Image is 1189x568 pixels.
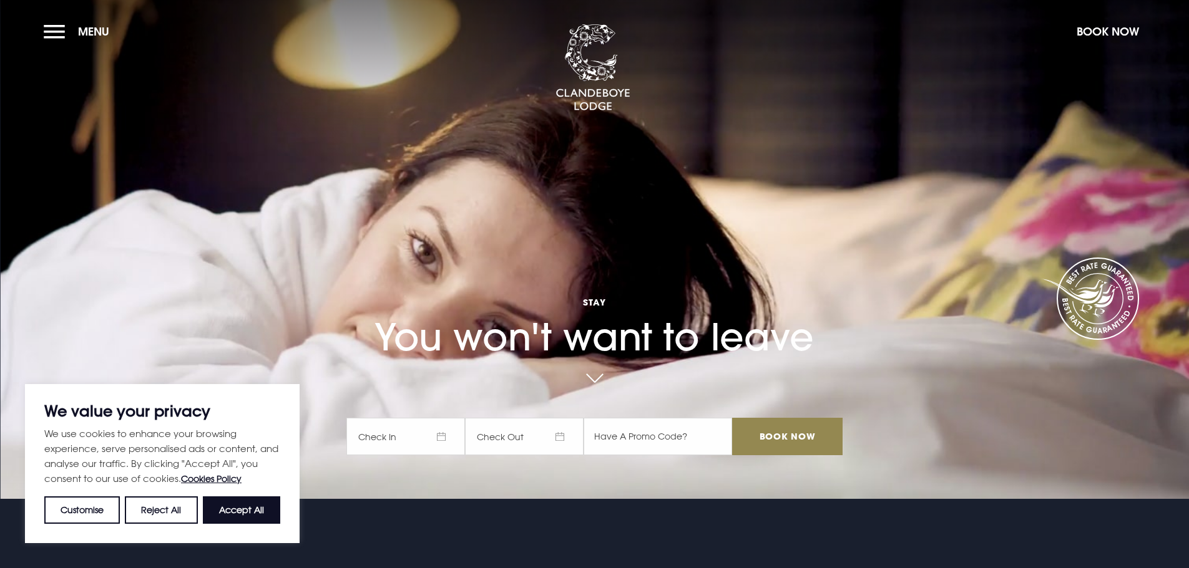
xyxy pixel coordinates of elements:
[346,260,842,359] h1: You won't want to leave
[25,384,300,543] div: We value your privacy
[346,296,842,308] span: Stay
[555,24,630,112] img: Clandeboye Lodge
[125,496,197,524] button: Reject All
[44,18,115,45] button: Menu
[181,473,242,484] a: Cookies Policy
[732,418,842,455] input: Book Now
[1070,18,1145,45] button: Book Now
[203,496,280,524] button: Accept All
[346,418,465,455] span: Check In
[465,418,584,455] span: Check Out
[44,426,280,486] p: We use cookies to enhance your browsing experience, serve personalised ads or content, and analys...
[584,418,732,455] input: Have A Promo Code?
[78,24,109,39] span: Menu
[44,403,280,418] p: We value your privacy
[44,496,120,524] button: Customise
